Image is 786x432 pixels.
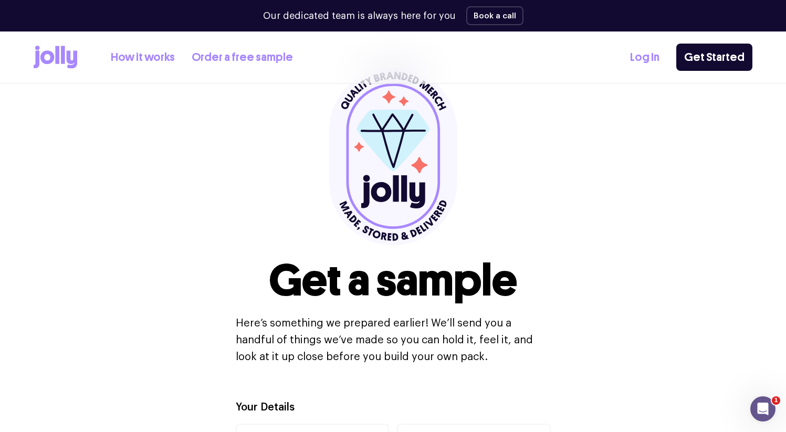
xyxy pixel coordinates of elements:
[236,315,551,365] p: Here’s something we prepared earlier! We’ll send you a handful of things we’ve made so you can ho...
[630,49,659,66] a: Log In
[269,258,517,302] h1: Get a sample
[236,400,295,415] label: Your Details
[192,49,293,66] a: Order a free sample
[750,396,775,422] iframe: Intercom live chat
[772,396,780,405] span: 1
[111,49,175,66] a: How it works
[263,9,456,23] p: Our dedicated team is always here for you
[466,6,523,25] button: Book a call
[676,44,752,71] a: Get Started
